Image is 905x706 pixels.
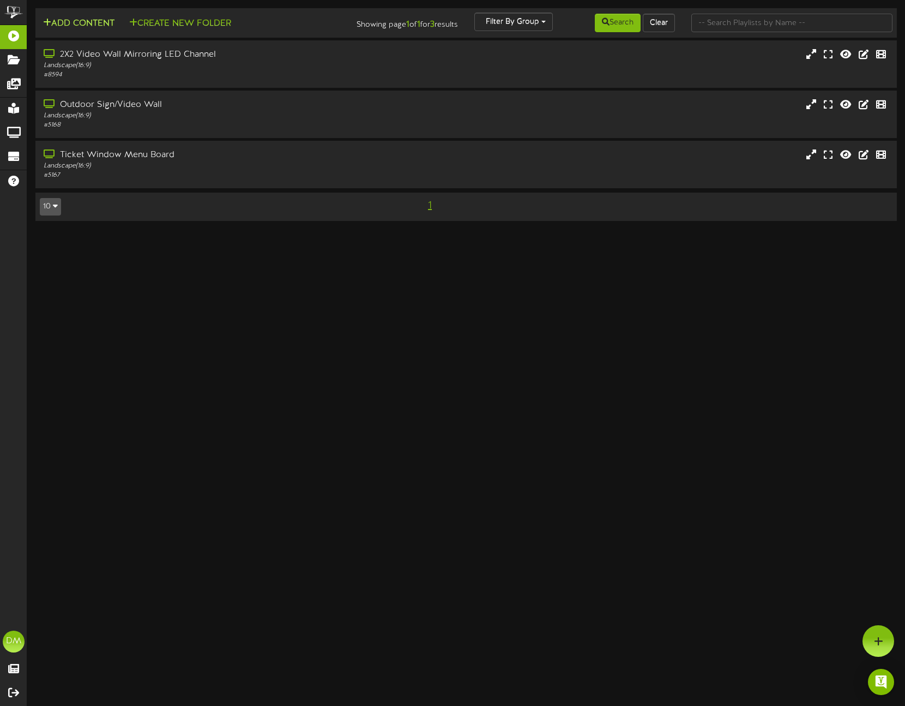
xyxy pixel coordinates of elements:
div: # 5168 [44,121,386,130]
div: 2X2 Video Wall Mirroring LED Channel [44,49,386,61]
button: Clear [643,14,675,32]
button: 10 [40,198,61,216]
strong: 3 [430,20,435,29]
button: Add Content [40,17,118,31]
div: Open Intercom Messenger [868,669,894,695]
button: Search [595,14,641,32]
div: # 8594 [44,70,386,80]
div: Ticket Window Menu Board [44,149,386,161]
div: Landscape ( 16:9 ) [44,111,386,121]
div: Landscape ( 16:9 ) [44,161,386,171]
span: 1 [425,200,435,212]
input: -- Search Playlists by Name -- [691,14,892,32]
strong: 1 [417,20,420,29]
strong: 1 [406,20,409,29]
div: Showing page of for results [321,13,466,31]
div: DM [3,631,25,653]
button: Filter By Group [474,13,553,31]
div: # 5167 [44,171,386,180]
div: Outdoor Sign/Video Wall [44,99,386,111]
div: Landscape ( 16:9 ) [44,61,386,70]
button: Create New Folder [126,17,234,31]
